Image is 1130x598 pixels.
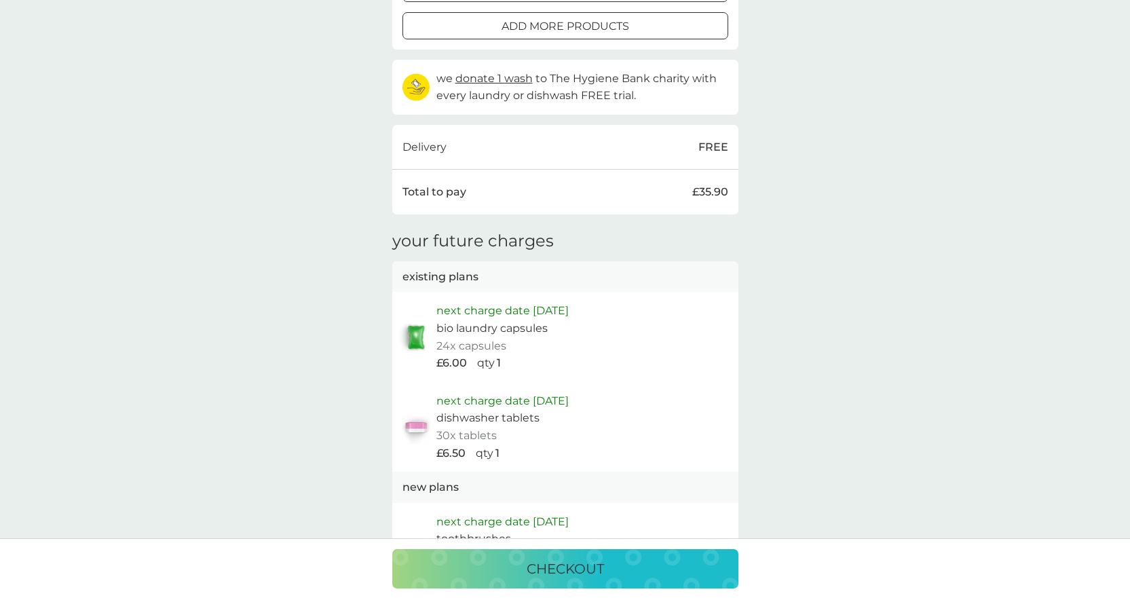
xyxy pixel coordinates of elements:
[402,183,466,201] p: Total to pay
[495,445,500,462] p: 1
[455,72,533,85] span: donate 1 wash
[477,354,495,372] p: qty
[436,513,569,531] p: next charge date [DATE]
[436,392,569,410] p: next charge date [DATE]
[436,337,506,355] p: 24x capsules
[402,138,447,156] p: Delivery
[436,320,548,337] p: bio laundry capsules
[392,549,738,588] button: checkout
[497,354,501,372] p: 1
[402,12,728,39] button: add more products
[436,445,466,462] p: £6.50
[436,427,497,445] p: 30x tablets
[698,138,728,156] p: FREE
[436,302,569,320] p: next charge date [DATE]
[402,268,478,286] p: existing plans
[402,479,459,496] p: new plans
[502,18,629,35] p: add more products
[527,558,604,580] p: checkout
[436,70,728,105] p: we to The Hygiene Bank charity with every laundry or dishwash FREE trial.
[476,445,493,462] p: qty
[436,354,467,372] p: £6.00
[692,183,728,201] p: £35.90
[392,231,554,251] h3: your future charges
[436,409,540,427] p: dishwasher tablets
[436,530,511,548] p: toothbrushes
